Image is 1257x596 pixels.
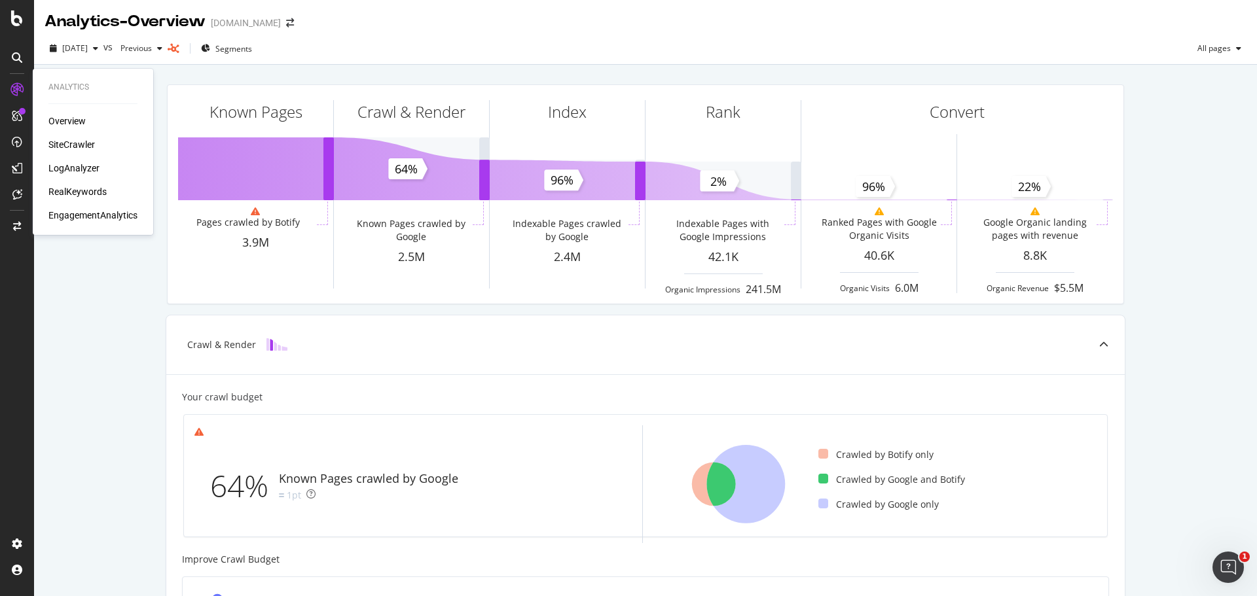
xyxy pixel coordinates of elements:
[103,41,115,54] span: vs
[818,473,965,486] div: Crawled by Google and Botify
[196,216,300,229] div: Pages crawled by Botify
[45,38,103,59] button: [DATE]
[664,217,781,243] div: Indexable Pages with Google Impressions
[746,282,781,297] div: 241.5M
[508,217,625,243] div: Indexable Pages crawled by Google
[279,493,284,497] img: Equal
[490,249,645,266] div: 2.4M
[279,470,458,487] div: Known Pages crawled by Google
[48,138,95,151] a: SiteCrawler
[209,101,302,123] div: Known Pages
[287,489,301,502] div: 1pt
[548,101,587,123] div: Index
[182,391,263,404] div: Your crawl budget
[48,209,137,222] a: EngagementAnalytics
[646,249,801,266] div: 42.1K
[115,38,168,59] button: Previous
[178,234,333,251] div: 3.9M
[115,43,152,54] span: Previous
[62,43,88,54] span: 2025 Sep. 26th
[1192,43,1231,54] span: All pages
[706,101,740,123] div: Rank
[357,101,465,123] div: Crawl & Render
[1239,552,1250,562] span: 1
[48,82,137,93] div: Analytics
[818,448,934,461] div: Crawled by Botify only
[352,217,469,243] div: Known Pages crawled by Google
[210,465,279,508] div: 64%
[48,162,100,175] a: LogAnalyzer
[1192,38,1247,59] button: All pages
[215,43,252,54] span: Segments
[334,249,489,266] div: 2.5M
[187,338,256,351] div: Crawl & Render
[818,498,939,511] div: Crawled by Google only
[182,553,1109,566] div: Improve Crawl Budget
[266,338,287,351] img: block-icon
[196,38,257,59] button: Segments
[1212,552,1244,583] iframe: Intercom live chat
[665,284,740,295] div: Organic Impressions
[286,18,294,27] div: arrow-right-arrow-left
[48,114,86,128] a: Overview
[48,185,107,198] a: RealKeywords
[45,10,206,33] div: Analytics - Overview
[211,16,281,29] div: [DOMAIN_NAME]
